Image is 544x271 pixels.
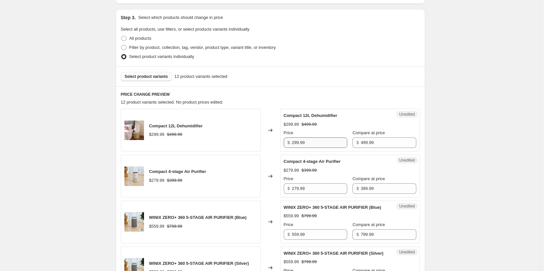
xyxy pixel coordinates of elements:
span: Compare at price [352,222,385,227]
p: Select which products should change in price [138,14,223,21]
img: Untitleddesign_92_80x.png [124,166,144,186]
img: WDH-610HE_80x.webp [124,121,144,140]
strike: $499.99 [302,121,317,128]
h2: Step 3. [121,14,136,21]
span: Compact 12L Dehumidifier [284,113,337,118]
span: $ [288,232,290,237]
span: Select all products, use filters, or select products variants individually [121,27,250,32]
span: Select product variants individually [129,54,194,59]
span: Compare at price [352,176,385,181]
span: WINIX ZERO+ 360 5-STAGE AIR PURIFIER (Blue) [149,215,247,220]
img: 1_b1aec340-326d-4f5a-9dfc-06a0e3187d2f_80x.png [124,212,144,232]
span: 12 product variants selected. No product prices edited: [121,100,223,105]
span: Unedited [399,158,415,163]
div: $279.99 [149,177,165,184]
span: WINIX ZERO+ 360 5-STAGE AIR PURIFIER (Silver) [149,261,249,266]
span: Select product variants [125,74,168,79]
span: Compact 4-stage Air Purifier [284,159,341,164]
strike: $399.99 [167,177,182,184]
div: $559.99 [284,213,299,219]
span: $ [356,186,359,191]
div: $299.99 [284,121,299,128]
span: $ [288,186,290,191]
span: Unedited [399,204,415,209]
h6: PRICE CHANGE PREVIEW [121,92,420,97]
span: Unedited [399,250,415,255]
span: Price [284,222,293,227]
span: Filter by product, collection, tag, vendor, product type, variant title, or inventory [129,45,276,50]
div: $279.99 [284,167,299,174]
span: $ [356,232,359,237]
strike: $799.99 [302,213,317,219]
span: $ [288,140,290,145]
strike: $399.99 [302,167,317,174]
span: Compact 4-stage Air Purifier [149,169,206,174]
span: WINIX ZERO+ 360 5-STAGE AIR PURIFIER (Blue) [284,205,381,210]
span: 12 product variants selected [174,73,227,80]
span: Compact 12L Dehumidifier [149,123,203,128]
span: Price [284,130,293,135]
span: All products [129,36,151,41]
strike: $499.99 [167,131,182,138]
span: Unedited [399,112,415,117]
div: $559.99 [149,223,165,230]
div: $559.99 [284,259,299,265]
span: Compare at price [352,130,385,135]
button: Select product variants [121,72,172,81]
div: $299.99 [149,131,165,138]
span: $ [356,140,359,145]
span: Price [284,176,293,181]
strike: $799.99 [302,259,317,265]
strike: $799.99 [167,223,182,230]
span: WINIX ZERO+ 360 5-STAGE AIR PURIFIER (Silver) [284,251,384,256]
